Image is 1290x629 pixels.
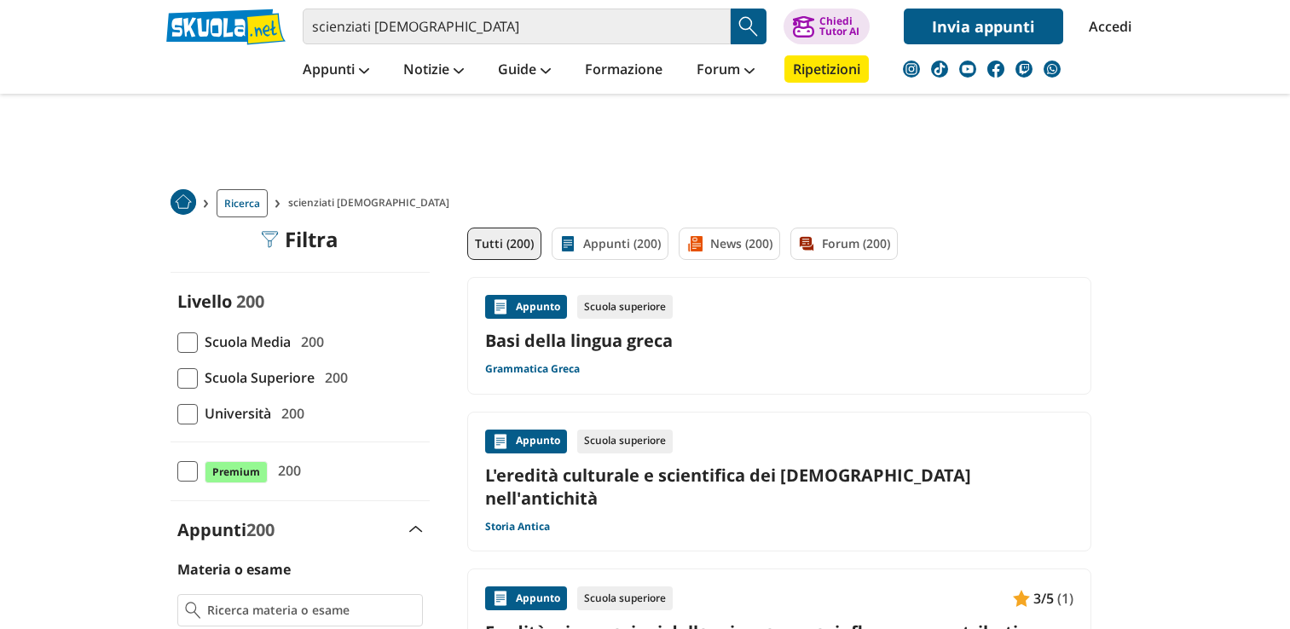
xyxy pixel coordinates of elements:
[1057,587,1073,609] span: (1)
[1015,61,1033,78] img: twitch
[303,9,731,44] input: Cerca appunti, riassunti o versioni
[577,430,673,453] div: Scuola superiore
[577,295,673,319] div: Scuola superiore
[198,331,291,353] span: Scuola Media
[177,560,291,579] label: Materia o esame
[171,189,196,217] a: Home
[177,518,275,541] label: Appunti
[987,61,1004,78] img: facebook
[205,461,268,483] span: Premium
[494,55,555,86] a: Guide
[819,16,859,37] div: Chiedi Tutor AI
[904,9,1063,44] a: Invia appunti
[171,189,196,215] img: Home
[784,9,870,44] button: ChiediTutor AI
[288,189,456,217] span: scienziati [DEMOGRAPHIC_DATA]
[492,433,509,450] img: Appunti contenuto
[185,602,201,619] img: Ricerca materia o esame
[409,526,423,533] img: Apri e chiudi sezione
[903,61,920,78] img: instagram
[485,329,1073,352] a: Basi della lingua greca
[261,228,338,251] div: Filtra
[736,14,761,39] img: Cerca appunti, riassunti o versioni
[485,464,1073,510] a: L'eredità culturale e scientifica dei [DEMOGRAPHIC_DATA] nell'antichità
[399,55,468,86] a: Notizie
[559,235,576,252] img: Appunti filtro contenuto
[959,61,976,78] img: youtube
[198,402,271,424] span: Università
[492,298,509,315] img: Appunti contenuto
[1044,61,1061,78] img: WhatsApp
[236,290,264,313] span: 200
[485,430,567,453] div: Appunto
[485,362,580,376] a: Grammatica Greca
[686,235,703,252] img: News filtro contenuto
[261,231,278,248] img: Filtra filtri mobile
[177,290,232,313] label: Livello
[207,602,414,619] input: Ricerca materia o esame
[294,331,324,353] span: 200
[246,518,275,541] span: 200
[679,228,780,260] a: News (200)
[198,366,315,389] span: Scuola Superiore
[731,9,766,44] button: Search Button
[1033,587,1054,609] span: 3/5
[467,228,541,260] a: Tutti (200)
[298,55,373,86] a: Appunti
[217,189,268,217] a: Ricerca
[492,590,509,607] img: Appunti contenuto
[577,586,673,610] div: Scuola superiore
[692,55,759,86] a: Forum
[790,228,898,260] a: Forum (200)
[275,402,304,424] span: 200
[931,61,948,78] img: tiktok
[485,295,567,319] div: Appunto
[784,55,869,83] a: Ripetizioni
[1089,9,1125,44] a: Accedi
[1013,590,1030,607] img: Appunti contenuto
[798,235,815,252] img: Forum filtro contenuto
[318,366,348,389] span: 200
[271,459,301,482] span: 200
[581,55,667,86] a: Formazione
[485,586,567,610] div: Appunto
[485,520,550,534] a: Storia Antica
[552,228,668,260] a: Appunti (200)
